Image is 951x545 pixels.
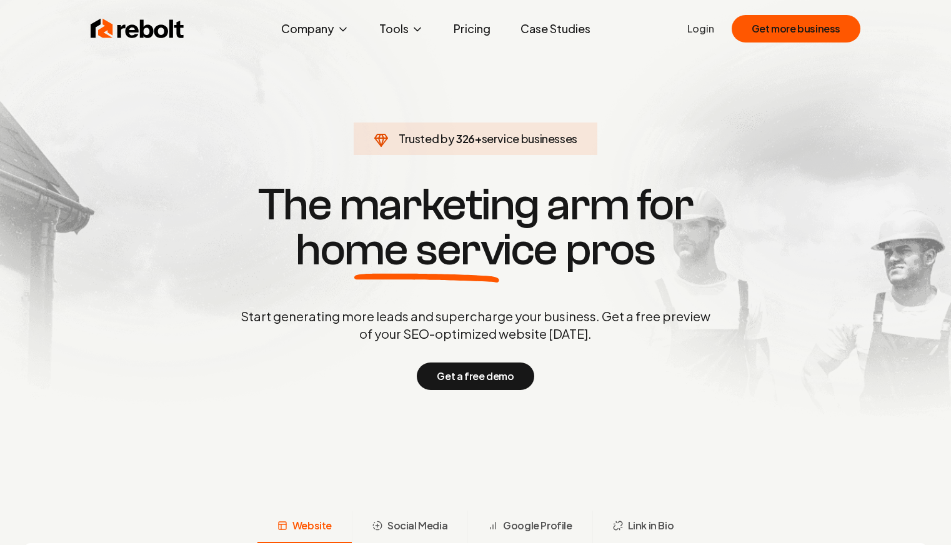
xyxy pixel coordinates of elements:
button: Get more business [732,15,860,42]
span: 326 [456,130,475,147]
span: Social Media [387,518,447,533]
button: Social Media [352,511,467,543]
button: Google Profile [467,511,592,543]
button: Website [257,511,352,543]
a: Login [687,21,714,36]
p: Start generating more leads and supercharge your business. Get a free preview of your SEO-optimiz... [238,307,713,342]
button: Company [271,16,359,41]
span: + [475,131,482,146]
span: service businesses [482,131,578,146]
span: Trusted by [399,131,454,146]
a: Case Studies [510,16,600,41]
span: Website [292,518,332,533]
img: Rebolt Logo [91,16,184,41]
h1: The marketing arm for pros [176,182,775,272]
span: Google Profile [503,518,572,533]
span: Link in Bio [628,518,674,533]
span: home service [296,227,557,272]
a: Pricing [444,16,500,41]
button: Link in Bio [592,511,694,543]
button: Get a free demo [417,362,534,390]
button: Tools [369,16,434,41]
